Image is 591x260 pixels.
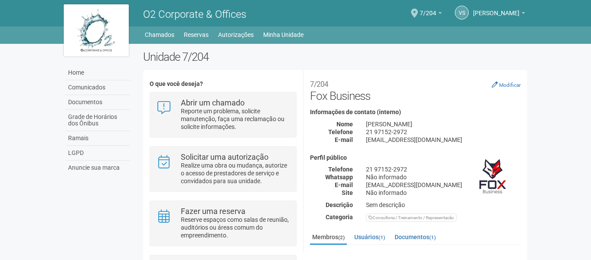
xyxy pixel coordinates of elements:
p: Reporte um problema, solicite manutenção, faça uma reclamação ou solicite informações. [181,107,290,131]
strong: Membros [310,252,521,260]
span: 7/204 [420,1,436,16]
a: Documentos(1) [392,230,438,244]
strong: Nome [336,121,353,128]
img: logo.jpg [64,4,129,56]
a: Membros(2) [310,230,347,245]
a: Anuncie sua marca [66,161,130,175]
h2: Fox Business [310,76,521,102]
strong: Categoria [326,214,353,221]
small: 7/204 [310,80,328,89]
div: 21 97152-2972 [359,128,527,136]
small: (1) [429,234,436,240]
strong: E-mail [335,136,353,143]
a: Home [66,66,130,80]
strong: Descrição [326,201,353,208]
a: Fazer uma reserva Reserve espaços como salas de reunião, auditórios ou áreas comum do empreendime... [157,207,290,239]
small: (1) [379,234,385,240]
a: Documentos [66,95,130,110]
strong: Telefone [328,166,353,173]
a: Minha Unidade [263,29,304,41]
a: Chamados [145,29,174,41]
strong: Telefone [328,128,353,135]
p: Reserve espaços como salas de reunião, auditórios ou áreas comum do empreendimento. [181,216,290,239]
div: [EMAIL_ADDRESS][DOMAIN_NAME] [359,136,527,144]
a: VS [455,6,469,20]
a: Solicitar uma autorização Realize uma obra ou mudança, autorize o acesso de prestadores de serviç... [157,153,290,185]
h4: Perfil público [310,155,521,161]
strong: Site [342,189,353,196]
div: Sem descrição [359,201,527,209]
span: O2 Corporate & Offices [143,8,246,20]
a: Autorizações [218,29,254,41]
strong: Whatsapp [325,174,353,181]
a: Abrir um chamado Reporte um problema, solicite manutenção, faça uma reclamação ou solicite inform... [157,99,290,131]
div: [EMAIL_ADDRESS][DOMAIN_NAME] [359,181,527,189]
strong: Abrir um chamado [181,98,245,107]
a: Grade de Horários dos Ônibus [66,110,130,131]
div: [PERSON_NAME] [359,120,527,128]
a: Ramais [66,131,130,146]
div: Consultoria / Treinamento / Representacão [366,214,457,222]
span: VINICIUS SANTOS DA ROCHA CORREA [473,1,519,16]
a: Comunicados [66,80,130,95]
div: Não informado [359,189,527,197]
h4: O que você deseja? [150,81,297,87]
p: Realize uma obra ou mudança, autorize o acesso de prestadores de serviço e convidados para sua un... [181,161,290,185]
a: Modificar [492,81,521,88]
h2: Unidade 7/204 [143,50,528,63]
div: 21 97152-2972 [359,165,527,173]
strong: E-mail [335,181,353,188]
h4: Informações de contato (interno) [310,109,521,115]
img: business.png [471,155,514,198]
a: LGPD [66,146,130,161]
a: Usuários(1) [352,230,387,244]
a: Reservas [184,29,209,41]
a: 7/204 [420,11,442,18]
small: Modificar [499,82,521,88]
strong: Solicitar uma autorização [181,152,268,161]
div: Não informado [359,173,527,181]
strong: Fazer uma reserva [181,207,245,216]
small: (2) [338,234,345,240]
a: [PERSON_NAME] [473,11,525,18]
